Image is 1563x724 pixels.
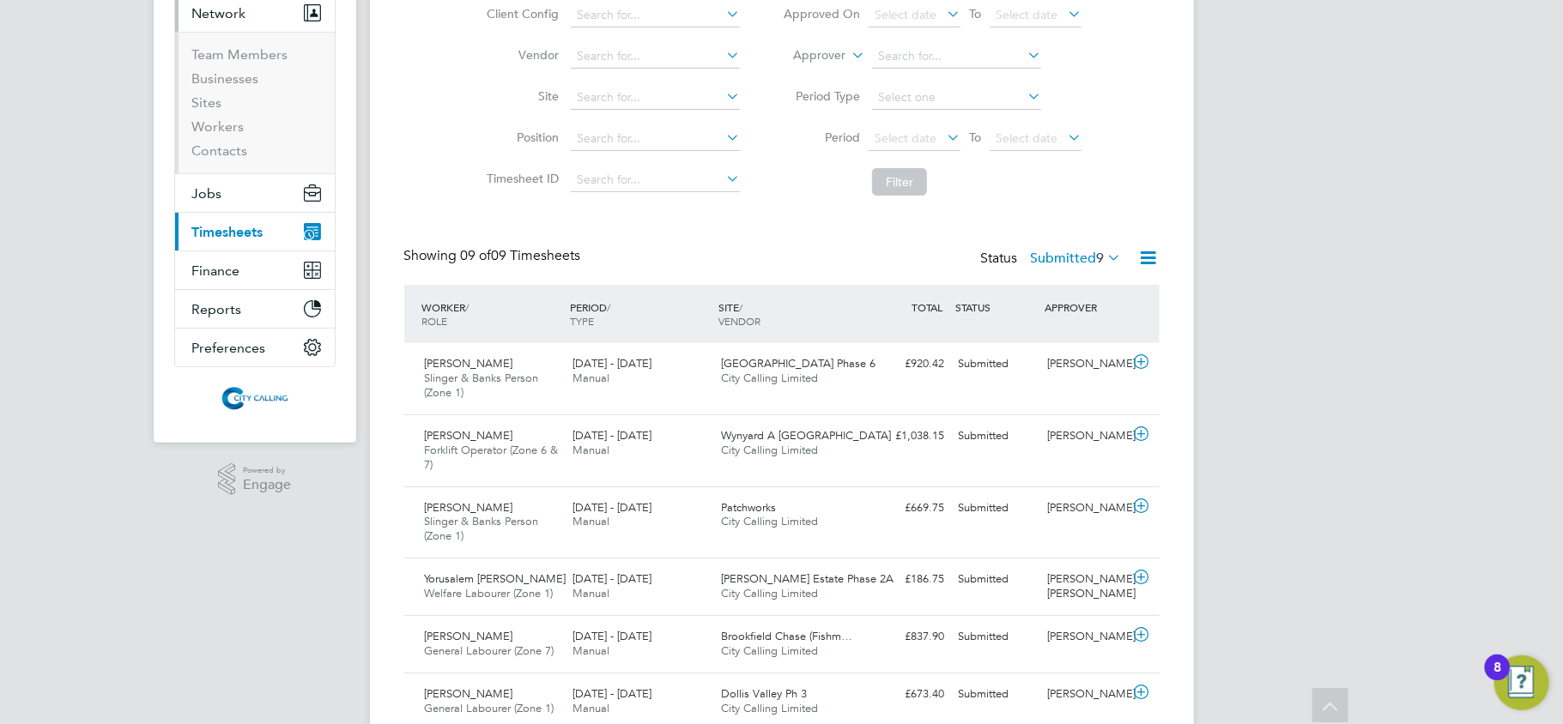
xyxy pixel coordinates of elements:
span: Jobs [192,185,222,202]
span: Patchworks [721,500,776,515]
input: Search for... [872,45,1041,69]
span: [PERSON_NAME] [425,500,513,515]
span: [DATE] - [DATE] [572,571,651,586]
span: Select date [875,130,936,146]
span: Forklift Operator (Zone 6 & 7) [425,443,559,472]
img: citycalling-logo-retina.png [217,384,291,412]
div: £669.75 [863,494,952,522]
span: Manual [572,443,609,457]
span: Slinger & Banks Person (Zone 1) [425,514,539,543]
span: 09 of [461,247,492,264]
div: STATUS [952,292,1041,323]
span: City Calling Limited [721,371,818,385]
span: TYPE [570,314,594,328]
div: SITE [714,292,863,336]
span: General Labourer (Zone 1) [425,701,554,715]
div: Submitted [952,422,1041,450]
a: Sites [192,94,222,111]
span: Select date [996,7,1057,22]
div: [PERSON_NAME] [1040,623,1130,651]
div: [PERSON_NAME] [PERSON_NAME] [1040,565,1130,608]
span: [DATE] - [DATE] [572,686,651,701]
a: Go to home page [174,384,336,412]
div: [PERSON_NAME] [1040,350,1130,378]
span: Wynyard A [GEOGRAPHIC_DATA] [721,428,891,443]
label: Approved On [783,6,860,21]
label: Period [783,130,860,145]
label: Site [482,88,559,104]
label: Vendor [482,47,559,63]
span: / [466,300,470,314]
a: Workers [192,118,245,135]
div: Showing [404,247,585,265]
label: Timesheet ID [482,171,559,186]
span: 09 Timesheets [461,247,581,264]
span: Yorusalem [PERSON_NAME] [425,571,566,586]
span: Manual [572,586,609,600]
span: Manual [572,371,609,385]
div: Network [175,32,335,173]
span: City Calling Limited [721,586,818,600]
label: Submitted [1031,250,1122,267]
input: Search for... [571,86,740,110]
span: Brookfield Chase (Fishm… [721,629,852,643]
span: To [964,3,986,25]
span: General Labourer (Zone 7) [425,643,554,658]
span: City Calling Limited [721,643,818,658]
span: [PERSON_NAME] [425,629,513,643]
span: Slinger & Banks Person (Zone 1) [425,371,539,400]
span: City Calling Limited [721,443,818,457]
span: Dollis Valley Ph 3 [721,686,807,701]
button: Timesheets [175,213,335,250]
div: £920.42 [863,350,952,378]
label: Period Type [783,88,860,104]
a: Powered byEngage [218,463,291,496]
span: Select date [996,130,1057,146]
span: [DATE] - [DATE] [572,428,651,443]
button: Open Resource Center, 8 new notifications [1494,655,1549,710]
span: [DATE] - [DATE] [572,629,651,643]
div: APPROVER [1040,292,1130,323]
span: [PERSON_NAME] [425,356,513,371]
div: 8 [1493,667,1501,690]
div: £673.40 [863,680,952,709]
button: Finance [175,251,335,289]
div: Status [981,247,1125,271]
div: £837.90 [863,623,952,651]
label: Approver [768,47,845,64]
div: £186.75 [863,565,952,594]
div: Submitted [952,350,1041,378]
span: [DATE] - [DATE] [572,356,651,371]
span: Reports [192,301,242,317]
span: / [607,300,610,314]
span: Network [192,5,246,21]
div: [PERSON_NAME] [1040,680,1130,709]
span: Timesheets [192,224,264,240]
span: Manual [572,514,609,528]
span: [PERSON_NAME] [425,686,513,701]
input: Search for... [571,45,740,69]
span: VENDOR [718,314,760,328]
div: Submitted [952,494,1041,522]
span: Manual [572,701,609,715]
span: TOTAL [912,300,943,314]
button: Filter [872,168,927,196]
span: [GEOGRAPHIC_DATA] Phase 6 [721,356,875,371]
span: [DATE] - [DATE] [572,500,651,515]
span: [PERSON_NAME] Estate Phase 2A [721,571,894,586]
div: Submitted [952,565,1041,594]
button: Preferences [175,329,335,366]
div: [PERSON_NAME] [1040,422,1130,450]
div: PERIOD [566,292,714,336]
div: Submitted [952,623,1041,651]
input: Search for... [571,3,740,27]
span: / [739,300,742,314]
input: Select one [872,86,1041,110]
span: ROLE [422,314,448,328]
button: Reports [175,290,335,328]
input: Search for... [571,168,740,192]
span: Preferences [192,340,266,356]
span: City Calling Limited [721,701,818,715]
div: [PERSON_NAME] [1040,494,1130,522]
input: Search for... [571,127,740,151]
